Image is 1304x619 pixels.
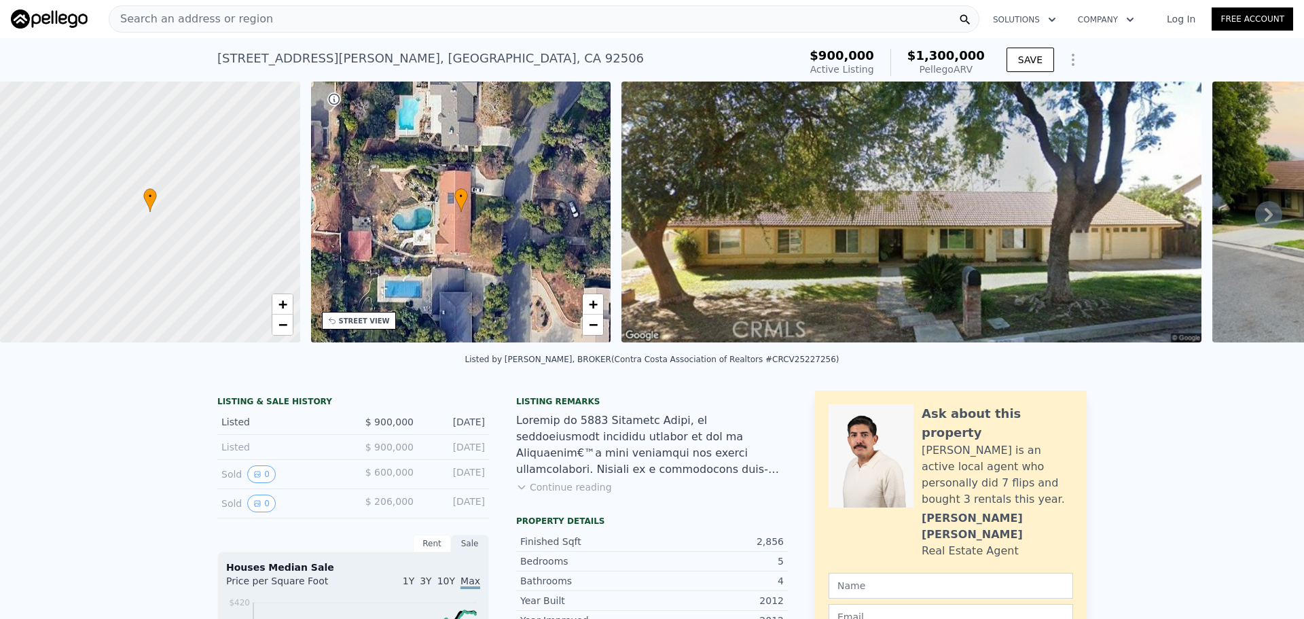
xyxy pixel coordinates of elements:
[247,465,276,483] button: View historical data
[247,495,276,512] button: View historical data
[339,316,390,326] div: STREET VIEW
[424,415,485,429] div: [DATE]
[516,412,788,478] div: Loremip do 5883 Sitametc Adipi, el seddoeiusmodt incididu utlabor et dol ma Aliquaenim€™a mini ve...
[1151,12,1212,26] a: Log In
[922,543,1019,559] div: Real Estate Agent
[1007,48,1054,72] button: SAVE
[217,49,644,68] div: [STREET_ADDRESS][PERSON_NAME] , [GEOGRAPHIC_DATA] , CA 92506
[229,598,250,607] tspan: $420
[516,516,788,527] div: Property details
[652,554,784,568] div: 5
[226,561,480,574] div: Houses Median Sale
[922,404,1073,442] div: Ask about this property
[922,442,1073,508] div: [PERSON_NAME] is an active local agent who personally did 7 flips and bought 3 rentals this year.
[221,465,342,483] div: Sold
[403,576,414,586] span: 1Y
[829,573,1073,599] input: Name
[109,11,273,27] span: Search an address or region
[454,190,468,202] span: •
[652,535,784,548] div: 2,856
[652,574,784,588] div: 4
[221,440,342,454] div: Listed
[922,510,1073,543] div: [PERSON_NAME] [PERSON_NAME]
[143,188,157,212] div: •
[11,10,88,29] img: Pellego
[621,82,1201,342] img: Sale: 169811008 Parcel: 27111032
[424,495,485,512] div: [DATE]
[365,496,414,507] span: $ 206,000
[810,48,874,63] span: $900,000
[465,355,839,364] div: Listed by [PERSON_NAME], BROKER (Contra Costa Association of Realtors #CRCV25227256)
[437,576,455,586] span: 10Y
[516,396,788,407] div: Listing remarks
[589,296,598,313] span: +
[272,294,293,315] a: Zoom in
[520,554,652,568] div: Bedrooms
[460,576,480,589] span: Max
[424,440,485,454] div: [DATE]
[226,574,353,596] div: Price per Square Foot
[589,316,598,333] span: −
[583,315,603,335] a: Zoom out
[278,316,287,333] span: −
[907,48,985,63] span: $1,300,000
[520,574,652,588] div: Bathrooms
[272,315,293,335] a: Zoom out
[451,535,489,552] div: Sale
[217,396,489,410] div: LISTING & SALE HISTORY
[1212,7,1293,31] a: Free Account
[420,576,431,586] span: 3Y
[1067,7,1145,32] button: Company
[982,7,1067,32] button: Solutions
[365,417,414,427] span: $ 900,000
[1059,46,1087,73] button: Show Options
[424,465,485,483] div: [DATE]
[652,594,784,607] div: 2012
[810,64,874,75] span: Active Listing
[221,495,342,512] div: Sold
[221,415,342,429] div: Listed
[365,442,414,453] span: $ 900,000
[907,63,985,76] div: Pellego ARV
[516,480,612,494] button: Continue reading
[143,190,157,202] span: •
[583,294,603,315] a: Zoom in
[365,467,414,478] span: $ 600,000
[413,535,451,552] div: Rent
[278,296,287,313] span: +
[520,535,652,548] div: Finished Sqft
[520,594,652,607] div: Year Built
[454,188,468,212] div: •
